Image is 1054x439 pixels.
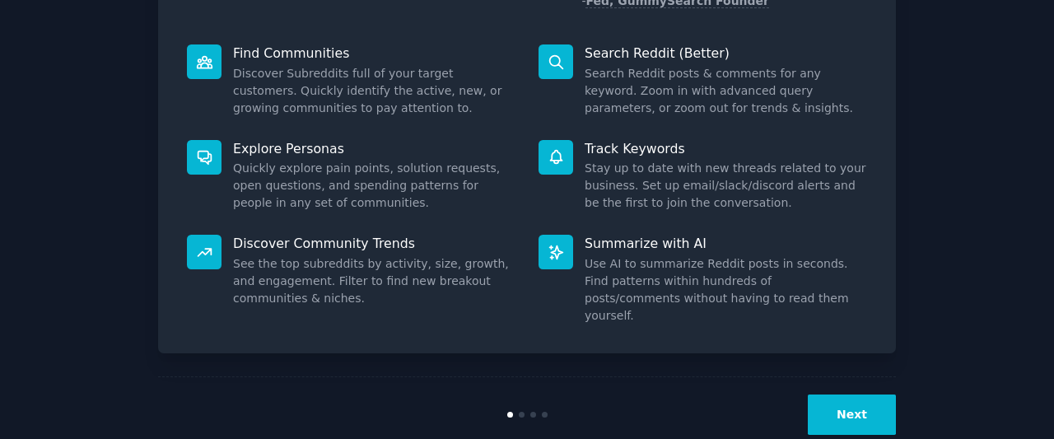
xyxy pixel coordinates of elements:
dd: See the top subreddits by activity, size, growth, and engagement. Filter to find new breakout com... [233,255,515,307]
p: Discover Community Trends [233,235,515,252]
p: Explore Personas [233,140,515,157]
button: Next [808,395,896,435]
p: Find Communities [233,44,515,62]
p: Track Keywords [585,140,867,157]
p: Summarize with AI [585,235,867,252]
dd: Search Reddit posts & comments for any keyword. Zoom in with advanced query parameters, or zoom o... [585,65,867,117]
dd: Quickly explore pain points, solution requests, open questions, and spending patterns for people ... [233,160,515,212]
dd: Use AI to summarize Reddit posts in seconds. Find patterns within hundreds of posts/comments with... [585,255,867,325]
p: Search Reddit (Better) [585,44,867,62]
dd: Stay up to date with new threads related to your business. Set up email/slack/discord alerts and ... [585,160,867,212]
dd: Discover Subreddits full of your target customers. Quickly identify the active, new, or growing c... [233,65,515,117]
